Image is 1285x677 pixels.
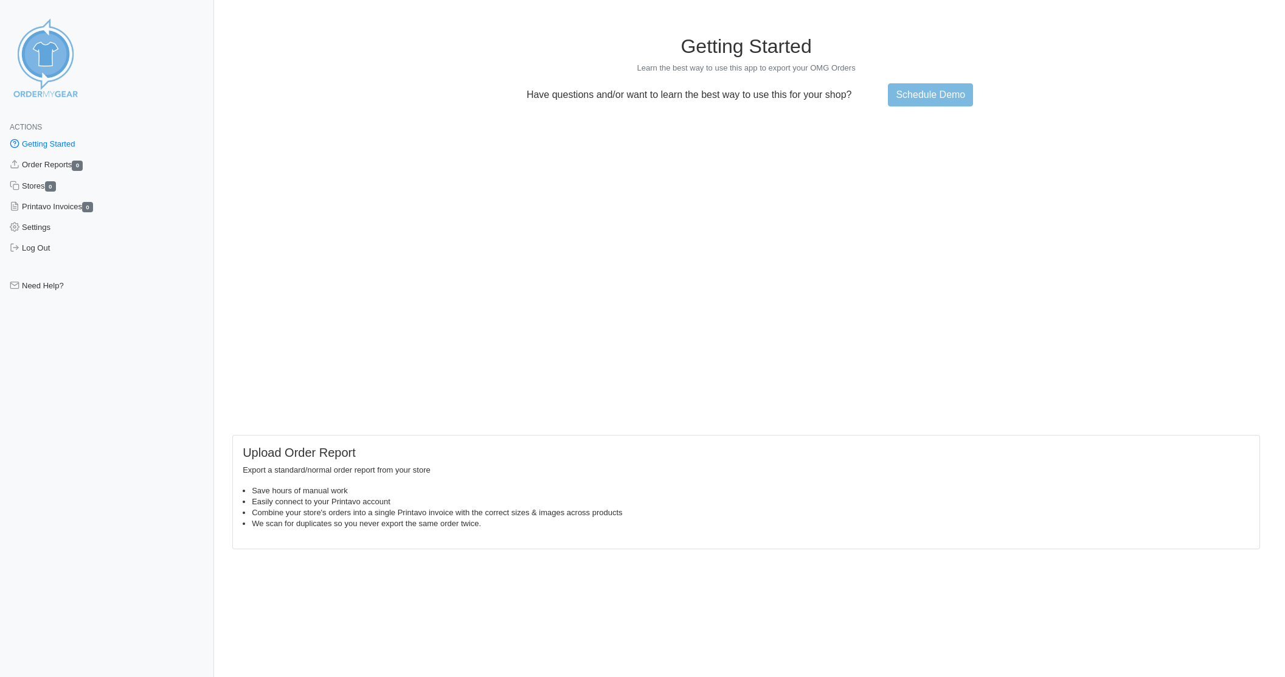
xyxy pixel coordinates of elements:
p: Export a standard/normal order report from your store [243,465,1250,476]
span: 0 [45,181,56,192]
li: Combine your store's orders into a single Printavo invoice with the correct sizes & images across... [252,507,1250,518]
span: 0 [72,161,83,171]
h5: Upload Order Report [243,445,1250,460]
span: 0 [82,202,93,212]
span: Actions [10,123,42,131]
li: Save hours of manual work [252,485,1250,496]
p: Learn the best way to use this app to export your OMG Orders [232,63,1260,74]
h1: Getting Started [232,35,1260,58]
p: Have questions and/or want to learn the best way to use this for your shop? [519,89,859,100]
a: Schedule Demo [888,83,973,106]
li: Easily connect to your Printavo account [252,496,1250,507]
li: We scan for duplicates so you never export the same order twice. [252,518,1250,529]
